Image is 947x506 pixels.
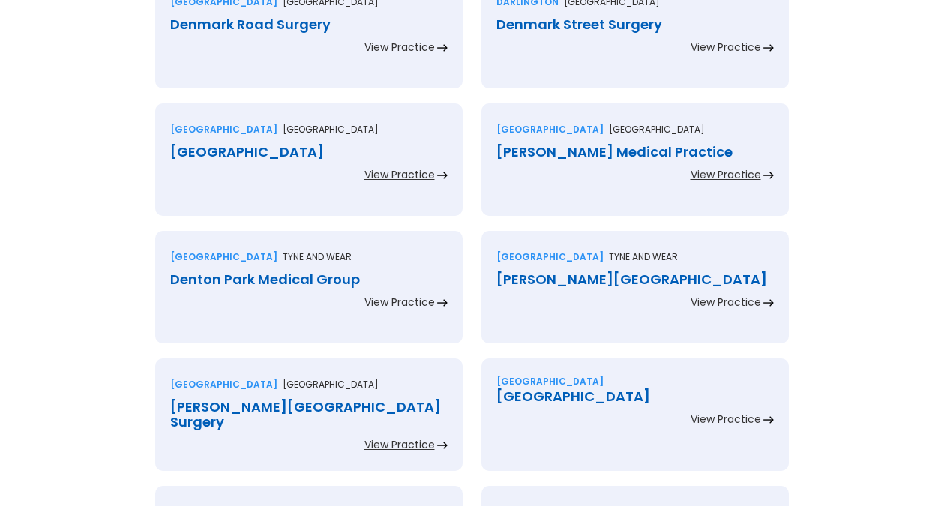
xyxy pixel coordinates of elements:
div: View Practice [691,40,761,55]
div: Denmark Road Surgery [170,17,448,32]
p: Tyne and wear [609,250,678,265]
a: [GEOGRAPHIC_DATA][GEOGRAPHIC_DATA][PERSON_NAME] Medical PracticeView Practice [481,103,789,231]
p: [GEOGRAPHIC_DATA] [609,122,705,137]
div: View Practice [364,295,435,310]
div: [GEOGRAPHIC_DATA] [170,122,277,137]
a: [GEOGRAPHIC_DATA][GEOGRAPHIC_DATA][PERSON_NAME][GEOGRAPHIC_DATA] SurgeryView Practice [155,358,463,486]
div: [PERSON_NAME] Medical Practice [496,145,774,160]
div: [GEOGRAPHIC_DATA] [496,389,774,404]
div: [GEOGRAPHIC_DATA] [496,122,604,137]
div: [GEOGRAPHIC_DATA] [496,374,604,389]
div: View Practice [691,167,761,182]
a: [GEOGRAPHIC_DATA]Tyne and wearDenton Park Medical GroupView Practice [155,231,463,358]
div: View Practice [691,412,761,427]
div: [GEOGRAPHIC_DATA] [170,145,448,160]
div: [GEOGRAPHIC_DATA] [170,377,277,392]
div: View Practice [364,40,435,55]
p: [GEOGRAPHIC_DATA] [283,122,379,137]
div: [PERSON_NAME][GEOGRAPHIC_DATA] Surgery [170,400,448,430]
div: View Practice [364,437,435,452]
div: [GEOGRAPHIC_DATA] [170,250,277,265]
div: [GEOGRAPHIC_DATA] [496,250,604,265]
p: [GEOGRAPHIC_DATA] [283,377,379,392]
div: Denton Park Medical Group [170,272,448,287]
a: [GEOGRAPHIC_DATA]Tyne and wear[PERSON_NAME][GEOGRAPHIC_DATA]View Practice [481,231,789,358]
a: [GEOGRAPHIC_DATA][GEOGRAPHIC_DATA]View Practice [481,358,789,486]
p: Tyne and wear [283,250,352,265]
div: View Practice [691,295,761,310]
div: [PERSON_NAME][GEOGRAPHIC_DATA] [496,272,774,287]
div: View Practice [364,167,435,182]
a: [GEOGRAPHIC_DATA][GEOGRAPHIC_DATA][GEOGRAPHIC_DATA]View Practice [155,103,463,231]
div: Denmark Street Surgery [496,17,774,32]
